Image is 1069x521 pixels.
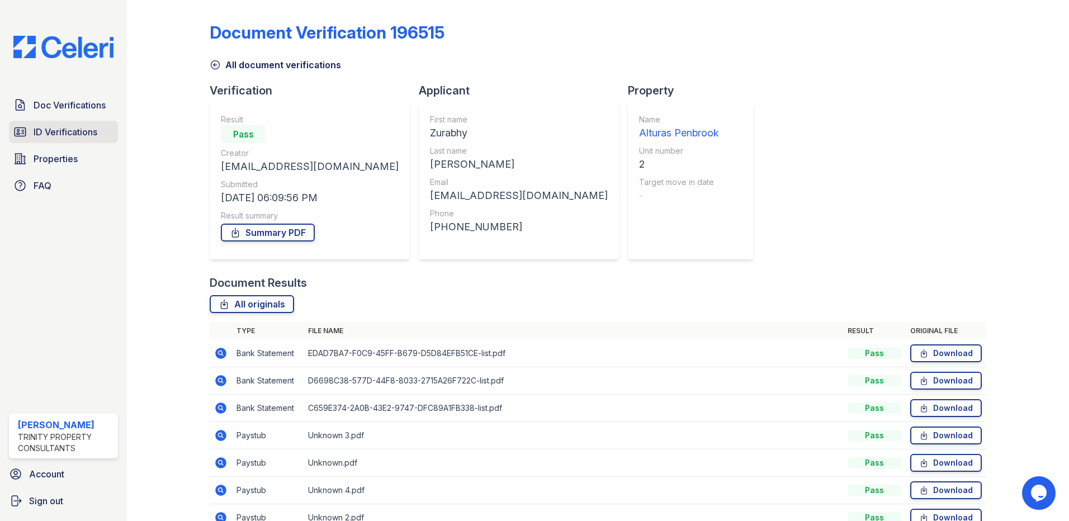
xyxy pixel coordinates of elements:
[34,152,78,165] span: Properties
[304,322,843,340] th: File name
[304,340,843,367] td: EDAD7BA7-F0C9-45FF-B679-D5D84EFB51CE-list.pdf
[304,395,843,422] td: C659E374-2A0B-43E2-9747-DFC89A1FB338-list.pdf
[4,463,122,485] a: Account
[910,427,982,444] a: Download
[232,449,304,477] td: Paystub
[34,98,106,112] span: Doc Verifications
[304,422,843,449] td: Unknown 3.pdf
[430,177,608,188] div: Email
[848,430,901,441] div: Pass
[639,157,719,172] div: 2
[9,174,118,197] a: FAQ
[232,395,304,422] td: Bank Statement
[639,114,719,125] div: Name
[9,121,118,143] a: ID Verifications
[848,457,901,468] div: Pass
[639,145,719,157] div: Unit number
[639,114,719,141] a: Name Alturas Penbrook
[221,114,399,125] div: Result
[430,114,608,125] div: First name
[639,177,719,188] div: Target move in date
[232,422,304,449] td: Paystub
[430,188,608,203] div: [EMAIL_ADDRESS][DOMAIN_NAME]
[848,375,901,386] div: Pass
[639,125,719,141] div: Alturas Penbrook
[232,340,304,367] td: Bank Statement
[210,275,307,291] div: Document Results
[34,125,97,139] span: ID Verifications
[1022,476,1058,510] iframe: chat widget
[34,179,51,192] span: FAQ
[221,125,266,143] div: Pass
[304,449,843,477] td: Unknown.pdf
[910,344,982,362] a: Download
[848,485,901,496] div: Pass
[221,179,399,190] div: Submitted
[910,372,982,390] a: Download
[221,224,315,241] a: Summary PDF
[221,190,399,206] div: [DATE] 06:09:56 PM
[221,148,399,159] div: Creator
[430,145,608,157] div: Last name
[639,188,719,203] div: -
[29,494,63,508] span: Sign out
[430,219,608,235] div: [PHONE_NUMBER]
[419,83,628,98] div: Applicant
[9,148,118,170] a: Properties
[9,94,118,116] a: Doc Verifications
[221,210,399,221] div: Result summary
[843,322,906,340] th: Result
[848,402,901,414] div: Pass
[430,157,608,172] div: [PERSON_NAME]
[628,83,762,98] div: Property
[848,348,901,359] div: Pass
[906,322,986,340] th: Original file
[210,83,419,98] div: Verification
[910,454,982,472] a: Download
[18,432,113,454] div: Trinity Property Consultants
[4,490,122,512] a: Sign out
[232,367,304,395] td: Bank Statement
[304,367,843,395] td: D6698C38-577D-44F8-8033-2715A26F722C-list.pdf
[210,295,294,313] a: All originals
[232,477,304,504] td: Paystub
[430,208,608,219] div: Phone
[430,125,608,141] div: Zurabhy
[29,467,64,481] span: Account
[18,418,113,432] div: [PERSON_NAME]
[910,481,982,499] a: Download
[910,399,982,417] a: Download
[304,477,843,504] td: Unknown 4.pdf
[210,22,444,42] div: Document Verification 196515
[232,322,304,340] th: Type
[210,58,341,72] a: All document verifications
[4,36,122,58] img: CE_Logo_Blue-a8612792a0a2168367f1c8372b55b34899dd931a85d93a1a3d3e32e68fde9ad4.png
[221,159,399,174] div: [EMAIL_ADDRESS][DOMAIN_NAME]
